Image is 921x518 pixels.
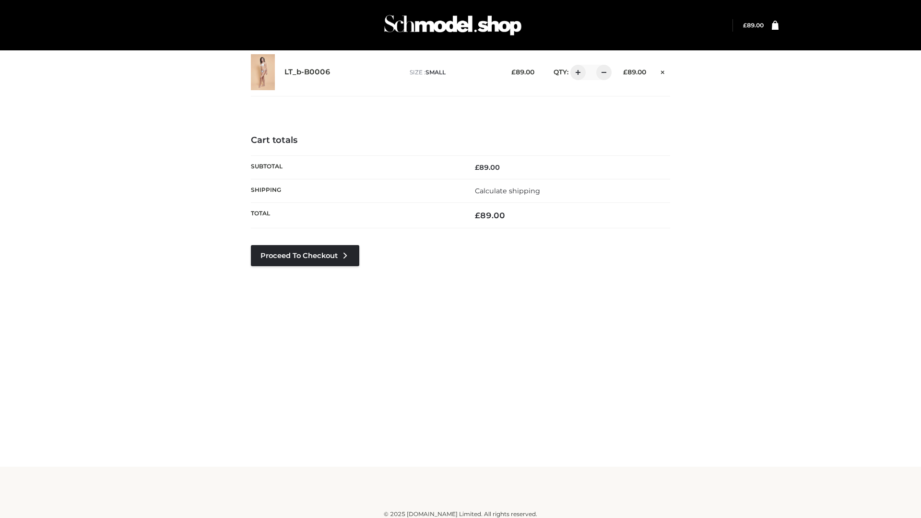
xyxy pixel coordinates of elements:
a: £89.00 [743,22,764,29]
span: £ [623,68,627,76]
bdi: 89.00 [743,22,764,29]
h4: Cart totals [251,135,670,146]
span: £ [475,211,480,220]
span: £ [475,163,479,172]
th: Shipping [251,179,460,202]
a: Calculate shipping [475,187,540,195]
a: LT_b-B0006 [284,68,331,77]
th: Total [251,203,460,228]
bdi: 89.00 [511,68,534,76]
span: £ [743,22,747,29]
th: Subtotal [251,155,460,179]
a: Proceed to Checkout [251,245,359,266]
span: SMALL [425,69,446,76]
bdi: 89.00 [475,163,500,172]
div: QTY: [544,65,608,80]
bdi: 89.00 [475,211,505,220]
img: Schmodel Admin 964 [381,6,525,44]
p: size : [410,68,496,77]
span: £ [511,68,516,76]
a: Remove this item [656,65,670,77]
bdi: 89.00 [623,68,646,76]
